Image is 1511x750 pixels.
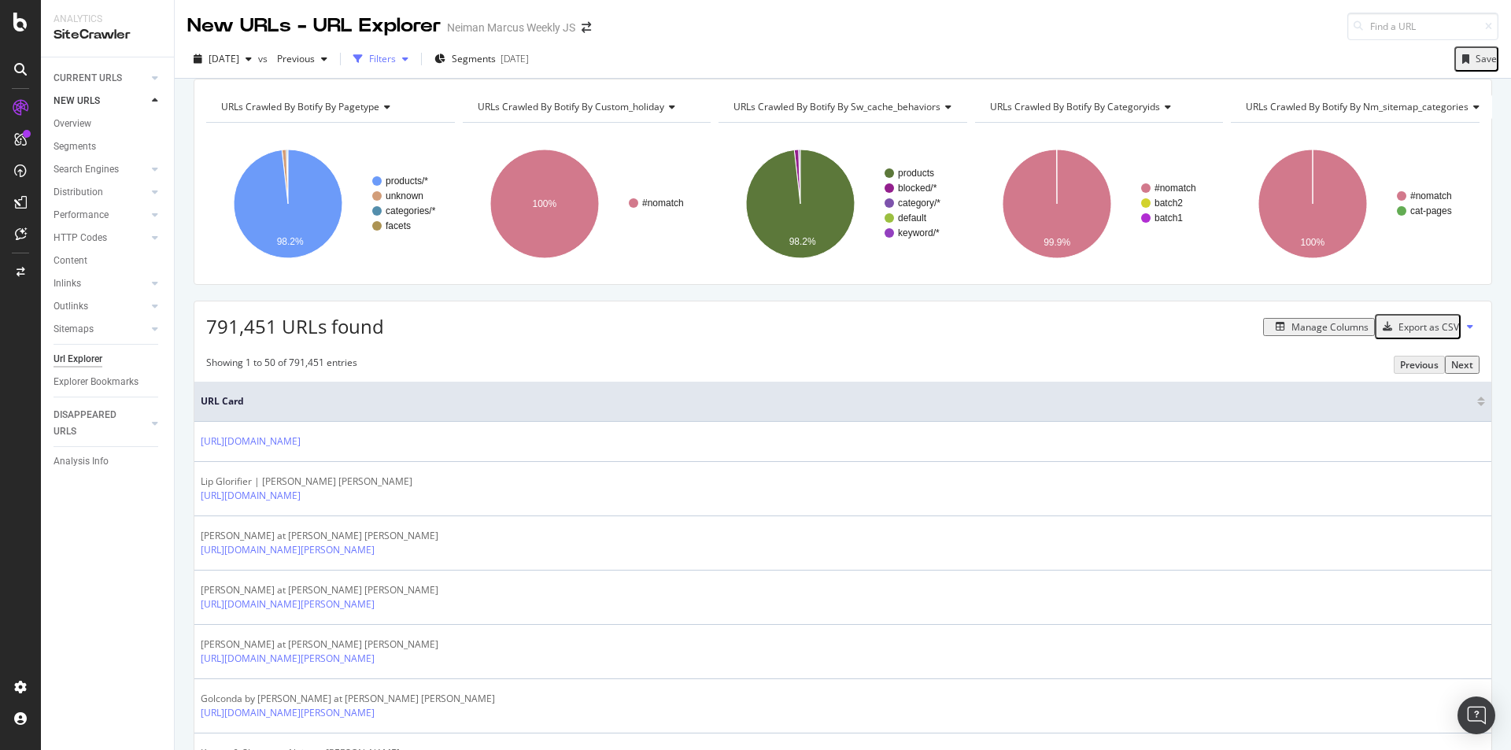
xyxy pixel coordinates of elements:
a: Sitemaps [54,321,147,338]
text: products/* [386,175,428,187]
div: Performance [54,207,109,224]
div: Search Engines [54,161,119,178]
text: 100% [1301,237,1325,248]
div: HTTP Codes [54,230,107,246]
a: [URL][DOMAIN_NAME][PERSON_NAME] [201,652,375,666]
div: arrow-right-arrow-left [582,22,591,33]
a: Distribution [54,184,147,201]
svg: A chart. [463,135,711,272]
div: Url Explorer [54,351,102,368]
a: [URL][DOMAIN_NAME] [201,434,301,449]
div: [DATE] [501,52,529,65]
a: Url Explorer [54,351,163,368]
button: Filters [347,46,415,72]
text: #nomatch [1410,190,1452,201]
text: 100% [532,198,556,209]
div: Filters [369,52,396,65]
a: [URL][DOMAIN_NAME][PERSON_NAME] [201,706,375,720]
text: 99.9% [1044,237,1070,248]
span: URLs Crawled By Botify By categoryids [990,100,1160,113]
button: Next [1445,356,1480,374]
text: #nomatch [1154,183,1196,194]
div: Save [1476,52,1497,65]
text: keyword/* [898,227,940,238]
div: [PERSON_NAME] at [PERSON_NAME] [PERSON_NAME] [201,637,456,652]
div: Outlinks [54,298,88,315]
input: Find a URL [1347,13,1498,40]
a: Content [54,253,163,269]
div: Explorer Bookmarks [54,374,139,390]
h4: URLs Crawled By Botify By categoryids [987,94,1210,120]
div: Export as CSV [1398,320,1459,334]
div: A chart. [719,135,967,272]
span: 2025 Aug. 18th [209,52,239,65]
text: facets [386,220,411,231]
div: DISAPPEARED URLS [54,407,133,440]
button: [DATE] [187,46,258,72]
span: vs [258,52,271,65]
span: 791,451 URLs found [206,313,384,339]
div: Golconda by [PERSON_NAME] at [PERSON_NAME] [PERSON_NAME] [201,692,495,706]
text: batch2 [1154,198,1183,209]
text: 98.2% [277,236,304,247]
a: Overview [54,116,163,132]
text: products [898,168,934,179]
h4: URLs Crawled By Botify By pagetype [218,94,441,120]
button: Previous [271,46,334,72]
button: Export as CSV [1375,314,1461,339]
a: Inlinks [54,275,147,292]
div: New URLs - URL Explorer [187,13,441,39]
button: Previous [1394,356,1445,374]
a: [URL][DOMAIN_NAME] [201,489,301,503]
div: Lip Glorifier | [PERSON_NAME] [PERSON_NAME] [201,475,412,489]
text: category/* [898,198,940,209]
svg: A chart. [975,135,1224,272]
div: Manage Columns [1291,320,1369,334]
text: default [898,212,927,224]
div: Next [1451,358,1473,371]
button: Save [1454,46,1498,72]
text: batch1 [1154,212,1183,224]
a: Search Engines [54,161,147,178]
div: Previous [1400,358,1439,371]
span: Segments [452,52,496,65]
a: HTTP Codes [54,230,147,246]
div: Content [54,253,87,269]
span: Previous [271,52,315,65]
span: URLs Crawled By Botify By sw_cache_behaviors [733,100,940,113]
div: Distribution [54,184,103,201]
a: Explorer Bookmarks [54,374,163,390]
a: Analysis Info [54,453,163,470]
a: DISAPPEARED URLS [54,407,147,440]
div: Neiman Marcus Weekly JS [447,20,575,35]
div: Overview [54,116,91,132]
div: CURRENT URLS [54,70,122,87]
div: NEW URLS [54,93,100,109]
div: [PERSON_NAME] at [PERSON_NAME] [PERSON_NAME] [201,529,456,543]
div: Segments [54,139,96,155]
a: Outlinks [54,298,147,315]
h4: URLs Crawled By Botify By sw_cache_behaviors [730,94,964,120]
div: Analytics [54,13,161,26]
div: Open Intercom Messenger [1457,696,1495,734]
svg: A chart. [1231,135,1480,272]
svg: A chart. [206,135,455,272]
div: Analysis Info [54,453,109,470]
button: Segments[DATE] [428,46,535,72]
a: CURRENT URLS [54,70,147,87]
text: categories/* [386,205,436,216]
a: Performance [54,207,147,224]
div: SiteCrawler [54,26,161,44]
text: 98.2% [789,236,816,247]
text: unknown [386,190,423,201]
button: Manage Columns [1263,318,1375,336]
span: URLs Crawled By Botify By nm_sitemap_categories [1246,100,1469,113]
text: #nomatch [642,198,684,209]
h4: URLs Crawled By Botify By nm_sitemap_categories [1243,94,1492,120]
a: NEW URLS [54,93,147,109]
span: URL Card [201,394,1473,408]
a: [URL][DOMAIN_NAME][PERSON_NAME] [201,597,375,611]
